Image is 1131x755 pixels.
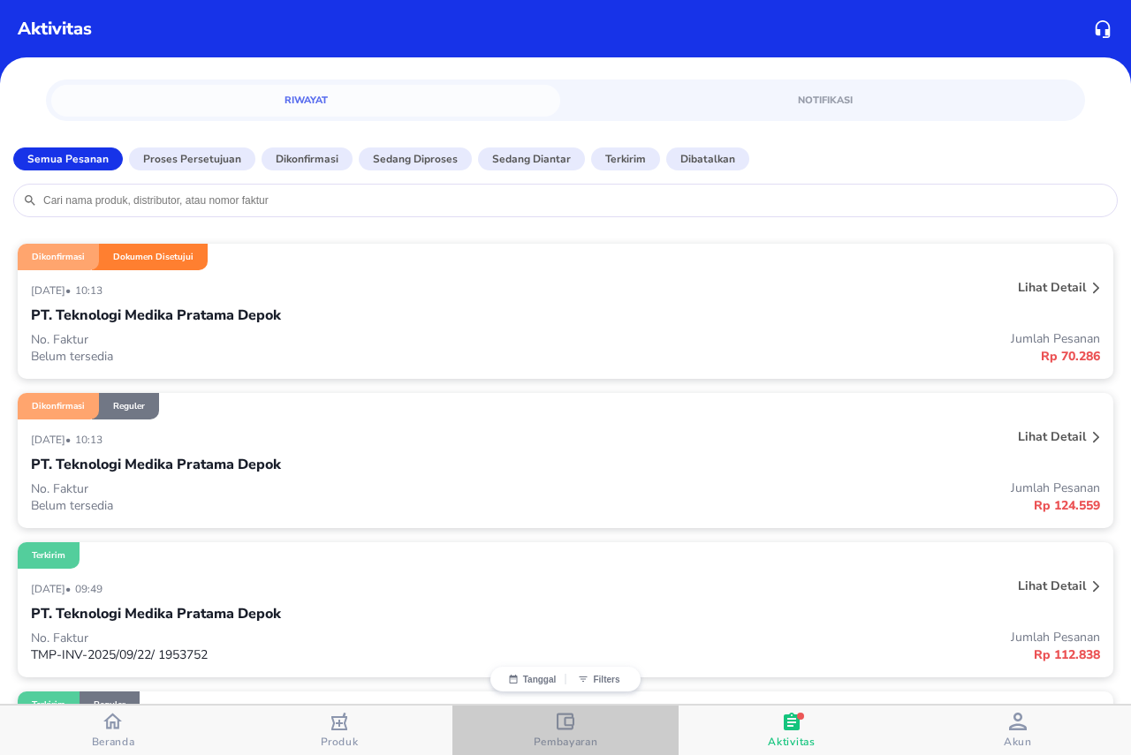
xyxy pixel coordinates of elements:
[94,698,125,711] p: Reguler
[92,735,135,749] span: Beranda
[565,330,1100,347] p: Jumlah Pesanan
[32,698,65,711] p: Terkirim
[31,603,281,624] p: PT. Teknologi Medika Pratama Depok
[373,151,458,167] p: Sedang diproses
[666,147,749,170] button: Dibatalkan
[680,151,735,167] p: Dibatalkan
[31,646,565,663] p: TMP-INV-2025/09/22/ 1953752
[565,347,1100,366] p: Rp 70.286
[565,479,1100,496] p: Jumlah Pesanan
[31,630,565,646] p: No. Faktur
[565,496,1100,515] p: Rp 124.559
[571,85,1080,117] a: Notifikasi
[62,92,550,109] span: Riwayat
[46,79,1085,117] div: simple tabs
[113,400,145,412] p: Reguler
[565,674,632,684] button: Filters
[679,706,905,755] button: Aktivitas
[1018,428,1086,445] p: Lihat detail
[565,629,1100,646] p: Jumlah Pesanan
[32,400,85,412] p: Dikonfirmasi
[452,706,679,755] button: Pembayaran
[31,497,565,514] p: Belum tersedia
[499,674,565,684] button: Tanggal
[605,151,646,167] p: Terkirim
[42,193,1108,208] input: Cari nama produk, distributor, atau nomor faktur
[321,735,359,749] span: Produk
[276,151,338,167] p: Dikonfirmasi
[143,151,241,167] p: Proses Persetujuan
[905,706,1131,755] button: Akun
[32,251,85,263] p: Dikonfirmasi
[31,433,75,447] p: [DATE] •
[31,331,565,348] p: No. Faktur
[31,348,565,365] p: Belum tersedia
[27,151,109,167] p: Semua Pesanan
[75,582,107,596] p: 09:49
[32,549,65,562] p: Terkirim
[31,283,75,298] p: [DATE] •
[129,147,255,170] button: Proses Persetujuan
[262,147,353,170] button: Dikonfirmasi
[75,283,107,298] p: 10:13
[492,151,571,167] p: Sedang diantar
[768,735,815,749] span: Aktivitas
[13,147,123,170] button: Semua Pesanan
[1018,279,1086,296] p: Lihat detail
[581,92,1069,109] span: Notifikasi
[51,85,560,117] a: Riwayat
[1004,735,1032,749] span: Akun
[591,147,660,170] button: Terkirim
[478,147,585,170] button: Sedang diantar
[75,433,107,447] p: 10:13
[31,480,565,497] p: No. Faktur
[31,305,281,326] p: PT. Teknologi Medika Pratama Depok
[18,16,92,42] p: Aktivitas
[565,646,1100,664] p: Rp 112.838
[1018,578,1086,594] p: Lihat detail
[534,735,598,749] span: Pembayaran
[226,706,452,755] button: Produk
[113,251,194,263] p: Dokumen Disetujui
[31,582,75,596] p: [DATE] •
[359,147,472,170] button: Sedang diproses
[31,454,281,475] p: PT. Teknologi Medika Pratama Depok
